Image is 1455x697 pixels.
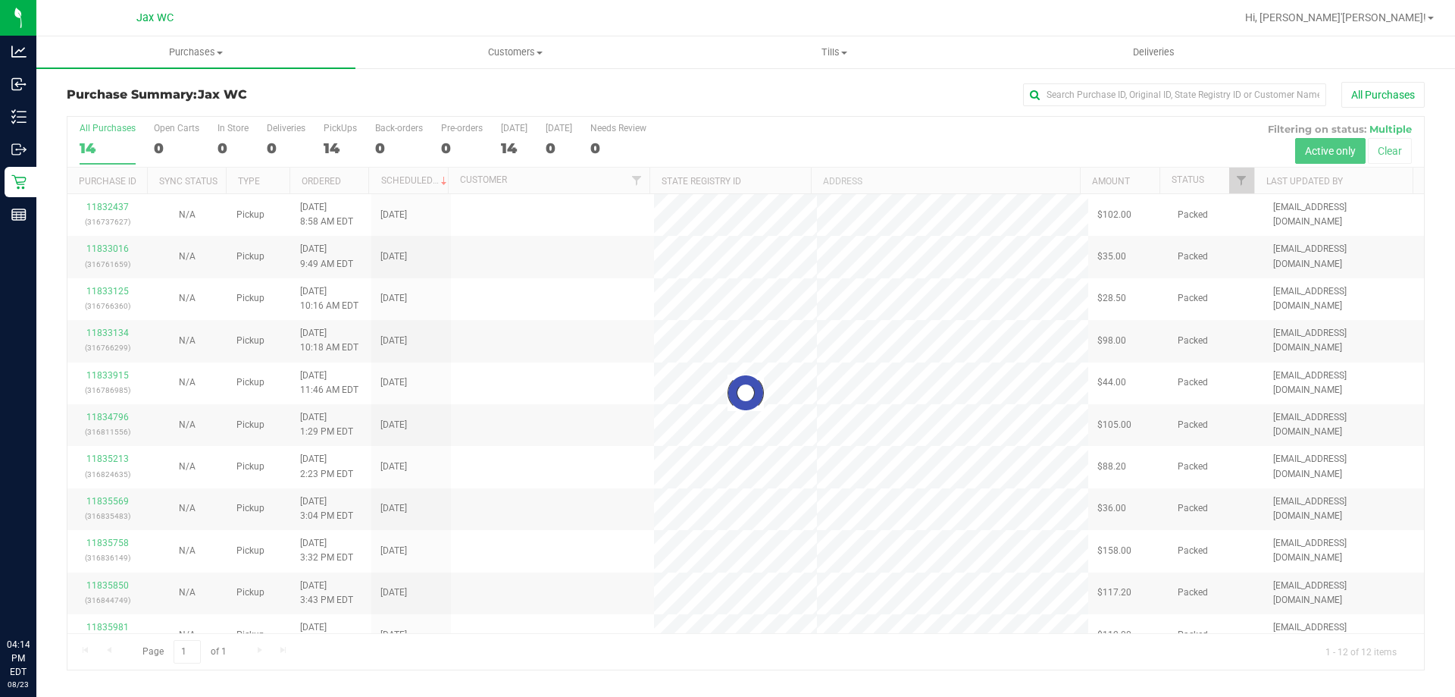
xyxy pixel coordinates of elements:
[11,77,27,92] inline-svg: Inbound
[355,36,674,68] a: Customers
[7,638,30,679] p: 04:14 PM EDT
[67,88,519,102] h3: Purchase Summary:
[1112,46,1195,59] span: Deliveries
[1245,11,1426,24] span: Hi, [PERSON_NAME]'[PERSON_NAME]!
[1341,82,1425,108] button: All Purchases
[11,174,27,190] inline-svg: Retail
[198,87,247,102] span: Jax WC
[356,46,674,59] span: Customers
[15,576,61,621] iframe: Resource center
[1023,83,1326,106] input: Search Purchase ID, Original ID, State Registry ID or Customer Name...
[675,46,993,59] span: Tills
[11,142,27,157] inline-svg: Outbound
[36,36,355,68] a: Purchases
[7,679,30,690] p: 08/23
[11,109,27,124] inline-svg: Inventory
[674,36,993,68] a: Tills
[136,11,174,24] span: Jax WC
[11,207,27,222] inline-svg: Reports
[36,46,355,59] span: Purchases
[994,36,1313,68] a: Deliveries
[11,44,27,59] inline-svg: Analytics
